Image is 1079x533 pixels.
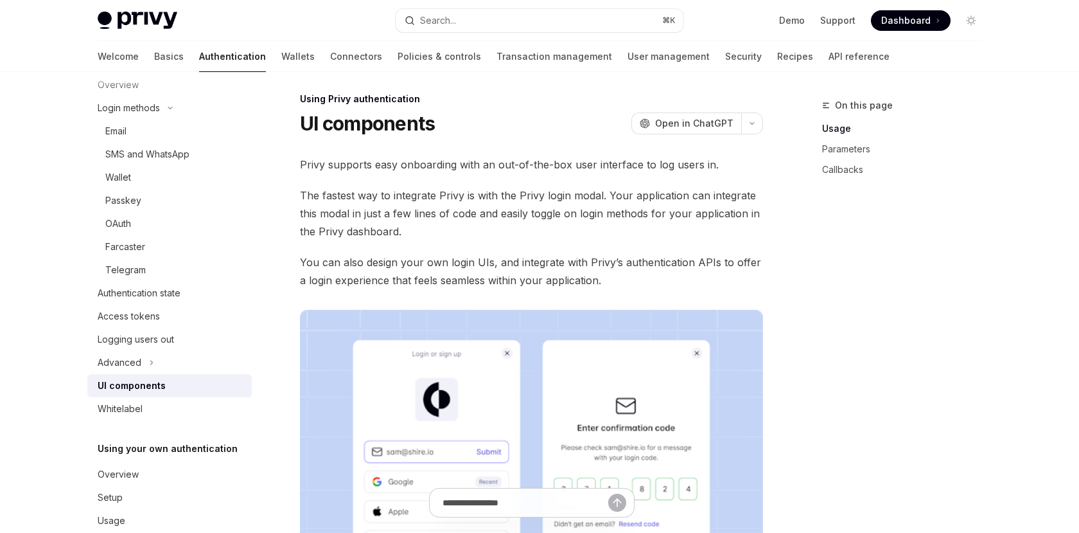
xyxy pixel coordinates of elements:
a: User management [627,41,710,72]
div: OAuth [105,216,131,231]
a: Wallet [87,166,252,189]
a: Welcome [98,41,139,72]
h1: UI components [300,112,435,135]
a: Connectors [330,41,382,72]
div: Using Privy authentication [300,93,763,105]
div: Passkey [105,193,141,208]
button: Toggle Login methods section [87,96,252,120]
a: Access tokens [87,305,252,328]
div: Setup [98,490,123,505]
span: Open in ChatGPT [655,117,733,130]
a: Parameters [822,139,992,159]
a: UI components [87,374,252,397]
a: Usage [822,118,992,139]
a: Passkey [87,189,252,212]
span: Dashboard [881,14,931,27]
div: Authentication state [98,285,180,301]
h5: Using your own authentication [98,441,238,456]
button: Toggle dark mode [961,10,981,31]
span: You can also design your own login UIs, and integrate with Privy’s authentication APIs to offer a... [300,253,763,289]
a: Demo [779,14,805,27]
div: Whitelabel [98,401,143,417]
div: Farcaster [105,239,145,255]
input: Ask a question... [443,489,608,517]
div: Login methods [98,100,160,116]
button: Open search [396,9,683,32]
a: Wallets [281,41,315,72]
a: Whitelabel [87,397,252,420]
a: SMS and WhatsApp [87,143,252,166]
div: Overview [98,467,139,482]
div: Access tokens [98,309,160,324]
img: light logo [98,12,177,30]
a: API reference [829,41,890,72]
a: Logging users out [87,328,252,351]
a: Telegram [87,258,252,282]
button: Open in ChatGPT [631,113,741,134]
div: Usage [98,513,125,528]
span: On this page [835,98,893,113]
a: Security [725,41,762,72]
a: Callbacks [822,159,992,180]
a: Basics [154,41,184,72]
span: Privy supports easy onboarding with an out-of-the-box user interface to log users in. [300,156,763,174]
a: Policies & controls [398,41,481,72]
div: UI components [98,378,166,393]
div: Telegram [105,262,146,278]
a: Authentication [199,41,266,72]
a: Support [820,14,855,27]
span: ⌘ K [662,15,676,26]
span: The fastest way to integrate Privy is with the Privy login modal. Your application can integrate ... [300,186,763,240]
div: Search... [420,13,456,28]
div: SMS and WhatsApp [105,147,189,162]
a: Setup [87,486,252,509]
a: Transaction management [496,41,612,72]
a: Usage [87,509,252,532]
a: Dashboard [871,10,951,31]
div: Wallet [105,170,131,185]
div: Email [105,123,127,139]
a: Overview [87,463,252,486]
a: Authentication state [87,282,252,305]
a: Recipes [777,41,813,72]
a: Email [87,120,252,143]
button: Send message [608,494,626,512]
div: Logging users out [98,332,174,347]
button: Toggle Advanced section [87,351,252,374]
div: Advanced [98,355,141,370]
a: OAuth [87,212,252,235]
a: Farcaster [87,235,252,258]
